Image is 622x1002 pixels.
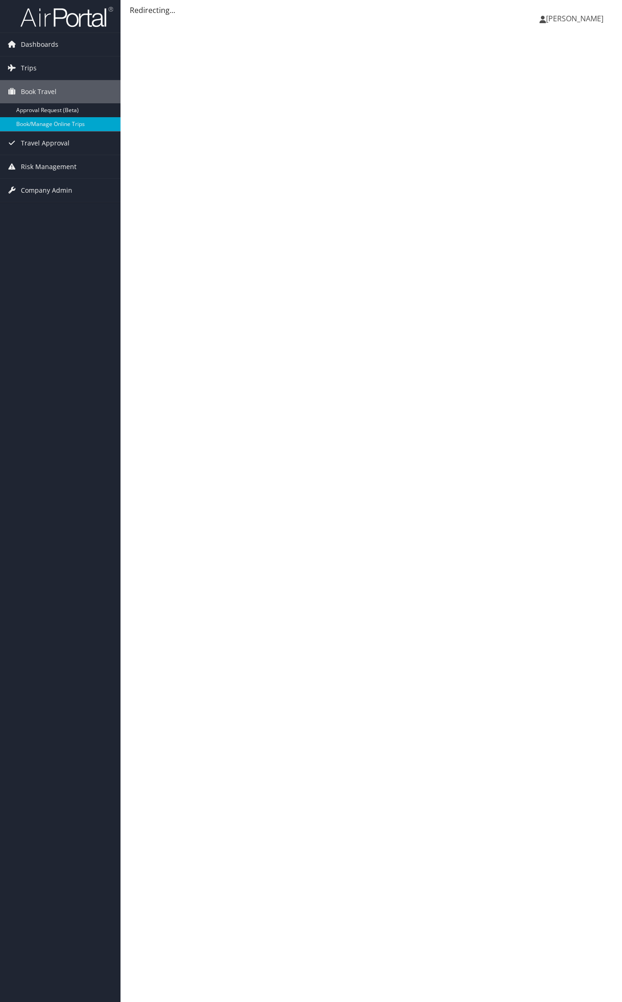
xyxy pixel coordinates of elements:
img: airportal-logo.png [20,6,113,28]
span: Travel Approval [21,132,70,155]
span: Risk Management [21,155,76,178]
span: [PERSON_NAME] [546,13,603,24]
a: [PERSON_NAME] [539,5,613,32]
span: Trips [21,57,37,80]
div: Redirecting... [130,5,613,16]
span: Dashboards [21,33,58,56]
span: Book Travel [21,80,57,103]
span: Company Admin [21,179,72,202]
